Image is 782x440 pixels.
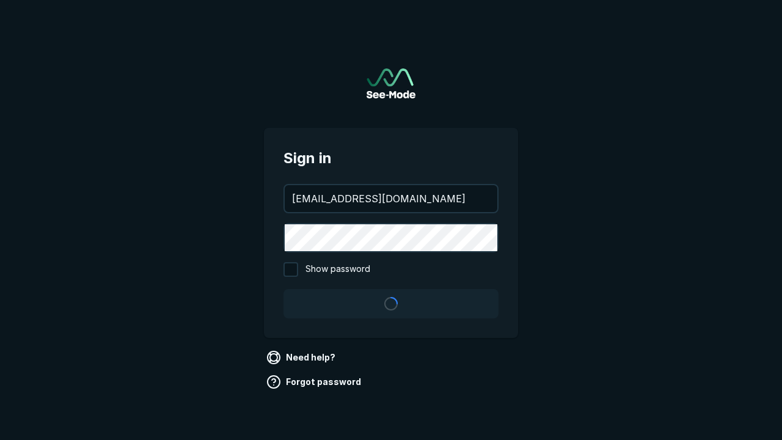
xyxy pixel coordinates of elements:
a: Go to sign in [367,68,415,98]
span: Sign in [283,147,499,169]
input: your@email.com [285,185,497,212]
a: Need help? [264,348,340,367]
span: Show password [305,262,370,277]
a: Forgot password [264,372,366,392]
img: See-Mode Logo [367,68,415,98]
